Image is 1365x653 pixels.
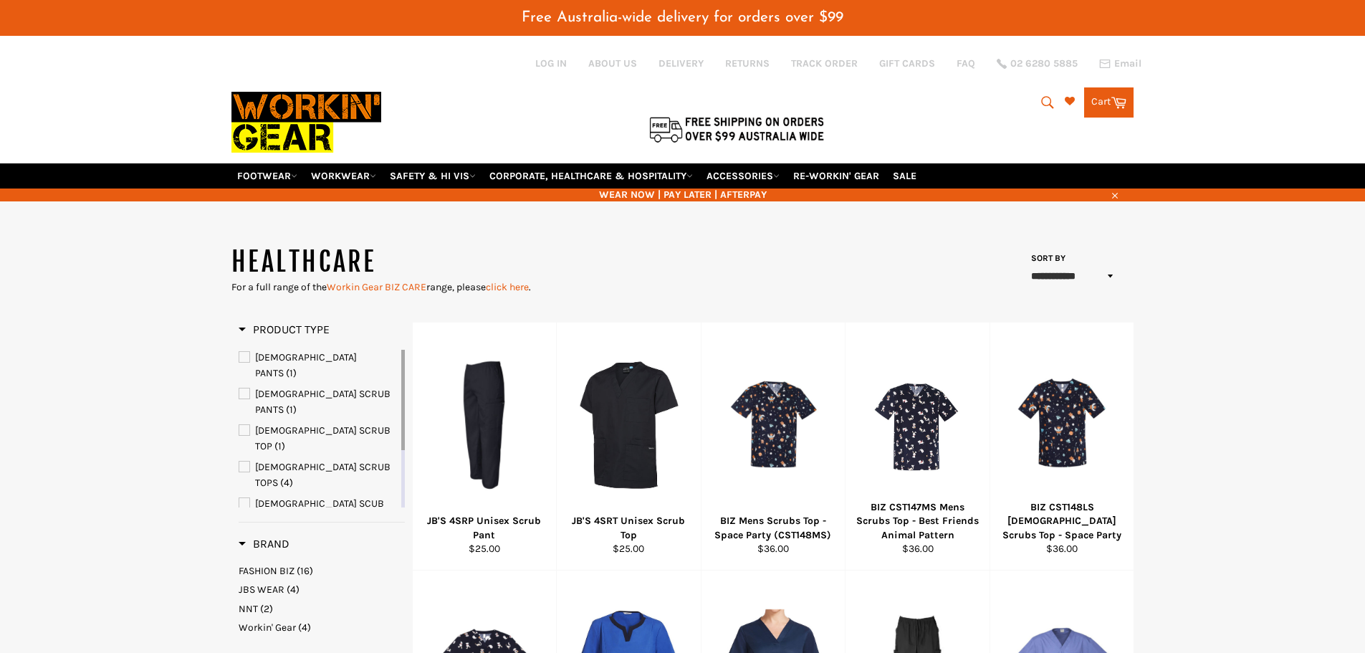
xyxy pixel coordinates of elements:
[701,323,846,571] a: BIZ Mens Scrubs Top - Space Party (CST148MS)BIZ Mens Scrubs Top - Space Party (CST148MS)$36.00
[239,621,405,634] a: Workin' Gear
[957,57,975,70] a: FAQ
[522,10,843,25] span: Free Australia-wide delivery for orders over $99
[535,57,567,70] a: Log in
[231,280,683,294] div: For a full range of the range, please .
[484,163,699,189] a: CORPORATE, HEALTHCARE & HOSPITALITY
[239,583,405,596] a: JBS WEAR
[327,281,426,293] a: Workin Gear BIZ CARE
[239,496,398,528] a: LADIES SCUB PANTS
[855,500,981,542] div: BIZ CST147MS Mens Scrubs Top - Best Friends Animal Pattern
[879,57,935,70] a: GIFT CARDS
[710,514,836,542] div: BIZ Mens Scrubs Top - Space Party (CST148MS)
[887,163,922,189] a: SALE
[255,461,391,489] span: [DEMOGRAPHIC_DATA] SCRUB TOPS
[701,163,785,189] a: ACCESSORIES
[725,57,770,70] a: RETURNS
[990,323,1134,571] a: BIZ CST148LS Ladies Scrubs Top - Space PartyBIZ CST148LS [DEMOGRAPHIC_DATA] Scrubs Top - Space Pa...
[1084,87,1134,118] a: Cart
[255,388,391,416] span: [DEMOGRAPHIC_DATA] SCRUB PANTS
[588,57,637,70] a: ABOUT US
[421,514,547,542] div: JB'S 4SRP Unisex Scrub Pant
[647,114,826,144] img: Flat $9.95 shipping Australia wide
[787,163,885,189] a: RE-WORKIN' GEAR
[255,497,384,525] span: [DEMOGRAPHIC_DATA] SCUB PANTS
[239,565,294,577] span: FASHION BIZ
[999,500,1125,542] div: BIZ CST148LS [DEMOGRAPHIC_DATA] Scrubs Top - Space Party
[1099,58,1141,70] a: Email
[297,565,313,577] span: (16)
[658,57,704,70] a: DELIVERY
[791,57,858,70] a: TRACK ORDER
[231,244,683,280] h1: HEALTHCARE
[239,602,405,616] a: NNT
[845,323,990,571] a: BIZ CST147MS Mens Scrubs Top - Best Friends Animal PatternBIZ CST147MS Mens Scrubs Top - Best Fri...
[566,514,692,542] div: JB'S 4SRT Unisex Scrub Top
[239,423,398,454] a: LADIES SCRUB TOP
[231,188,1134,201] span: WEAR NOW | PAY LATER | AFTERPAY
[298,621,311,634] span: (4)
[231,82,381,163] img: Workin Gear leaders in Workwear, Safety Boots, PPE, Uniforms. Australia's No.1 in Workwear
[239,323,330,337] h3: Product Type
[486,281,529,293] a: click here
[239,537,289,550] span: Brand
[287,583,300,596] span: (4)
[231,163,303,189] a: FOOTWEAR
[239,386,398,418] a: LADIES SCRUB PANTS
[556,323,701,571] a: JB'S 4SRT Unisex Scrub TopJB'S 4SRT Unisex Scrub Top$25.00
[274,440,285,452] span: (1)
[1010,59,1078,69] span: 02 6280 5885
[255,424,391,452] span: [DEMOGRAPHIC_DATA] SCRUB TOP
[239,564,405,578] a: FASHION BIZ
[305,163,382,189] a: WORKWEAR
[412,323,557,571] a: JB'S 4SRP Unisex Scrub PantJB'S 4SRP Unisex Scrub Pant$25.00
[286,367,297,379] span: (1)
[384,163,482,189] a: SAFETY & HI VIS
[260,603,273,615] span: (2)
[1114,59,1141,69] span: Email
[1027,252,1066,264] label: Sort by
[280,477,293,489] span: (4)
[255,351,357,379] span: [DEMOGRAPHIC_DATA] PANTS
[239,537,289,551] h3: Brand
[239,603,258,615] span: NNT
[239,459,398,491] a: LADIES SCRUB TOPS
[239,323,330,336] span: Product Type
[239,583,284,596] span: JBS WEAR
[997,59,1078,69] a: 02 6280 5885
[286,404,297,416] span: (1)
[239,621,296,634] span: Workin' Gear
[239,350,398,381] a: LADIES PANTS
